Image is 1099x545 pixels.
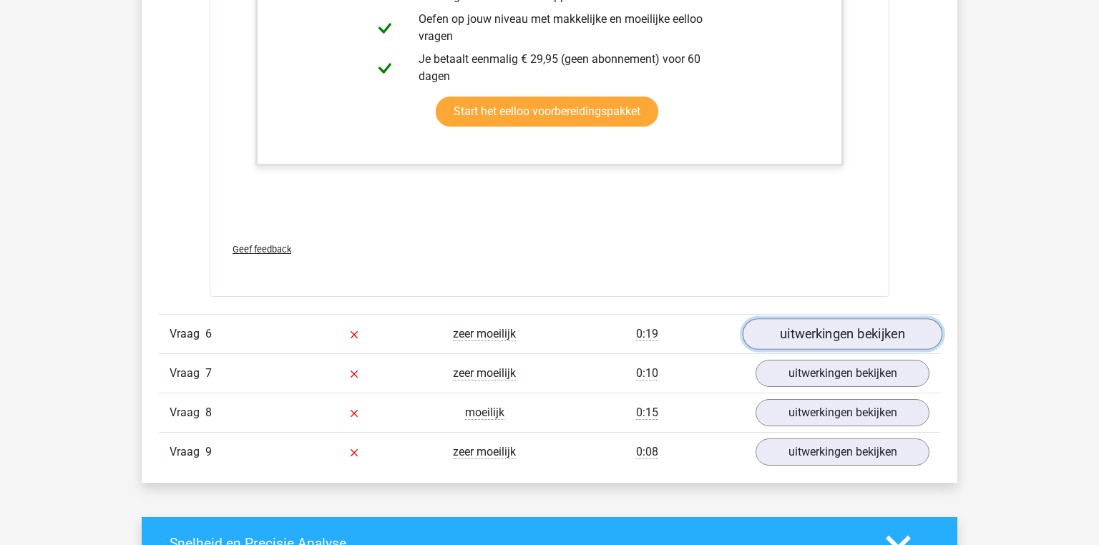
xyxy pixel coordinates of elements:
[453,327,516,341] span: zeer moeilijk
[756,360,929,387] a: uitwerkingen bekijken
[453,445,516,459] span: zeer moeilijk
[170,365,205,382] span: Vraag
[170,325,205,343] span: Vraag
[465,406,504,420] span: moeilijk
[453,366,516,380] span: zeer moeilijk
[233,244,291,255] span: Geef feedback
[170,404,205,421] span: Vraag
[743,319,942,350] a: uitwerkingen bekijken
[205,445,212,458] span: 9
[205,366,212,380] span: 7
[205,327,212,340] span: 6
[756,399,929,426] a: uitwerkingen bekijken
[636,445,658,459] span: 0:08
[636,406,658,420] span: 0:15
[636,327,658,341] span: 0:19
[636,366,658,380] span: 0:10
[205,406,212,419] span: 8
[756,438,929,466] a: uitwerkingen bekijken
[170,443,205,461] span: Vraag
[436,97,658,127] a: Start het eelloo voorbereidingspakket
